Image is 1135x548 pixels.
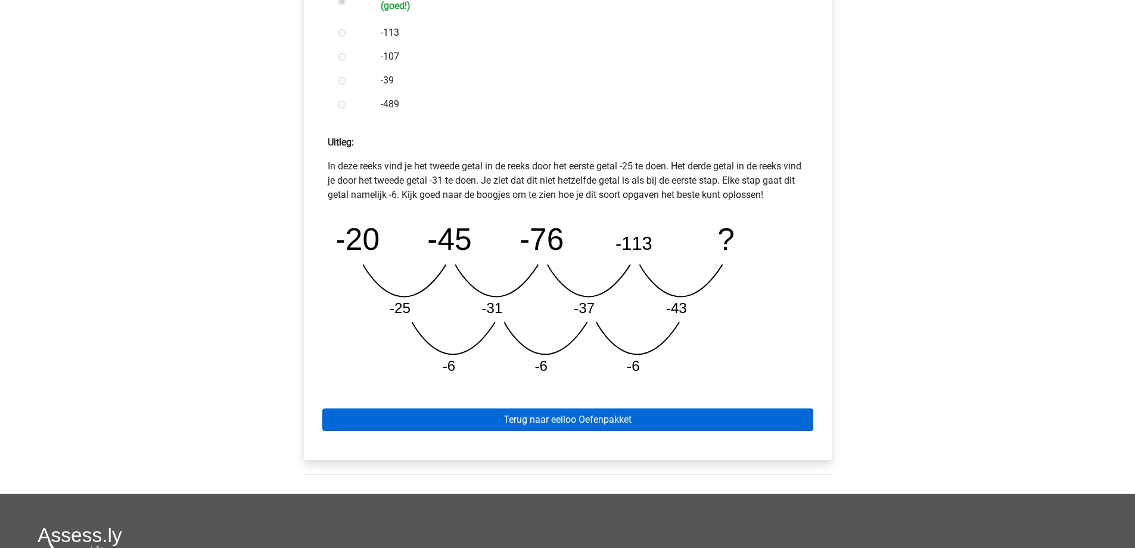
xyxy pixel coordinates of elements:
tspan: ? [717,222,735,256]
tspan: -20 [335,222,380,256]
tspan: -45 [427,222,472,256]
tspan: -6 [627,358,640,374]
label: -113 [381,26,793,40]
tspan: -31 [481,300,502,316]
label: -489 [381,97,793,112]
tspan: -76 [520,222,564,256]
tspan: -113 [615,233,652,254]
label: -107 [381,49,793,64]
tspan: -37 [574,300,595,316]
tspan: -6 [442,358,455,374]
p: In deze reeks vind je het tweede getal in de reeks door het eerste getal -25 te doen. Het derde g... [328,159,808,202]
strong: Uitleg: [328,137,354,148]
tspan: -6 [534,358,548,374]
tspan: -43 [666,300,687,316]
label: -39 [381,73,793,88]
tspan: -25 [389,300,410,316]
a: Terug naar eelloo Oefenpakket [322,408,813,431]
